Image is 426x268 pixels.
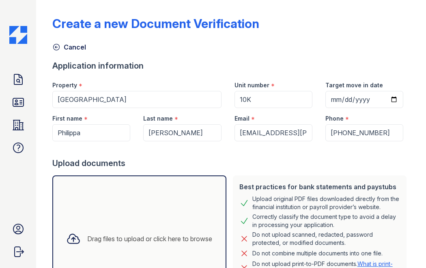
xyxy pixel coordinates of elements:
div: Do not upload scanned, redacted, password protected, or modified documents. [252,231,400,247]
img: CE_Icon_Blue-c292c112584629df590d857e76928e9f676e5b41ef8f769ba2f05ee15b207248.png [9,26,27,44]
label: Phone [325,115,344,123]
div: Drag files to upload or click here to browse [87,234,212,244]
div: Upload original PDF files downloaded directly from the financial institution or payroll provider’... [252,195,400,211]
div: Upload documents [52,158,410,169]
label: Email [235,115,250,123]
div: Create a new Document Verification [52,16,259,31]
div: Correctly classify the document type to avoid a delay in processing your application. [252,213,400,229]
a: Cancel [52,42,86,52]
div: Application information [52,60,410,71]
label: Property [52,81,77,89]
div: Best practices for bank statements and paystubs [239,182,400,192]
label: Target move in date [325,81,383,89]
label: First name [52,115,82,123]
div: Do not combine multiple documents into one file. [252,249,383,258]
label: Unit number [235,81,269,89]
label: Last name [143,115,173,123]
